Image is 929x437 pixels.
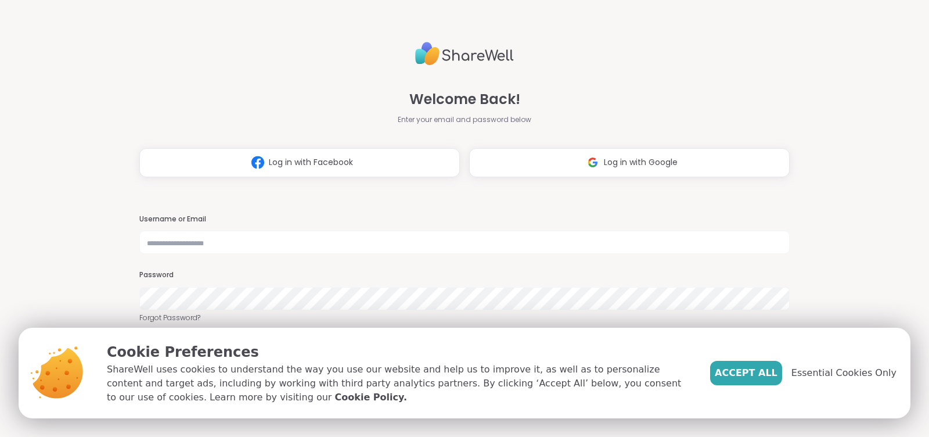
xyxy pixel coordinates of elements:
img: ShareWell Logo [415,37,514,70]
a: Forgot Password? [139,313,790,323]
span: Essential Cookies Only [791,366,896,380]
button: Log in with Google [469,148,790,177]
button: Log in with Facebook [139,148,460,177]
a: Cookie Policy. [335,391,407,404]
img: ShareWell Logomark [247,152,269,173]
span: Log in with Google [604,156,678,169]
span: Enter your email and password below [398,114,531,125]
img: ShareWell Logomark [582,152,604,173]
h3: Username or Email [139,214,790,224]
p: ShareWell uses cookies to understand the way you use our website and help us to improve it, as we... [107,363,692,404]
span: Welcome Back! [409,89,520,110]
button: Accept All [710,361,782,385]
p: Cookie Preferences [107,342,692,363]
h3: Password [139,270,790,280]
span: Accept All [715,366,777,380]
span: Log in with Facebook [269,156,353,169]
